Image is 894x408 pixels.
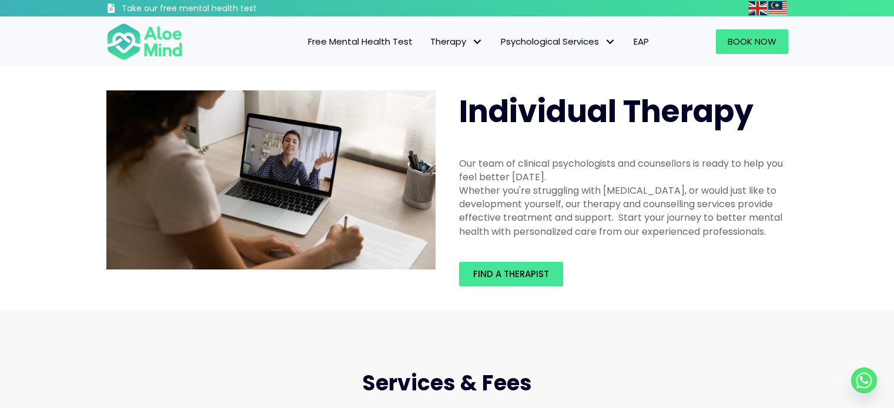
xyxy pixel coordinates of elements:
span: Individual Therapy [459,90,754,133]
span: Book Now [728,35,776,48]
a: Free Mental Health Test [299,29,421,54]
span: Find a therapist [473,268,549,280]
img: Aloe mind Logo [106,22,183,61]
div: Whether you're struggling with [MEDICAL_DATA], or would just like to development yourself, our th... [459,184,788,238]
a: EAP [625,29,658,54]
img: Therapy online individual [106,90,436,270]
h3: Take our free mental health test [122,3,320,15]
span: Psychological Services: submenu [602,33,619,50]
img: en [748,1,767,15]
nav: Menu [198,29,658,54]
a: English [748,1,768,15]
a: TherapyTherapy: submenu [421,29,492,54]
a: Whatsapp [851,367,877,393]
a: Malay [768,1,788,15]
span: Psychological Services [501,35,616,48]
span: Free Mental Health Test [308,35,413,48]
a: Find a therapist [459,262,563,286]
a: Psychological ServicesPsychological Services: submenu [492,29,625,54]
span: Therapy: submenu [469,33,486,50]
a: Book Now [716,29,788,54]
span: EAP [634,35,649,48]
div: Our team of clinical psychologists and counsellors is ready to help you feel better [DATE]. [459,157,788,184]
span: Therapy [430,35,483,48]
img: ms [768,1,787,15]
span: Services & Fees [362,368,532,398]
a: Take our free mental health test [106,3,320,16]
